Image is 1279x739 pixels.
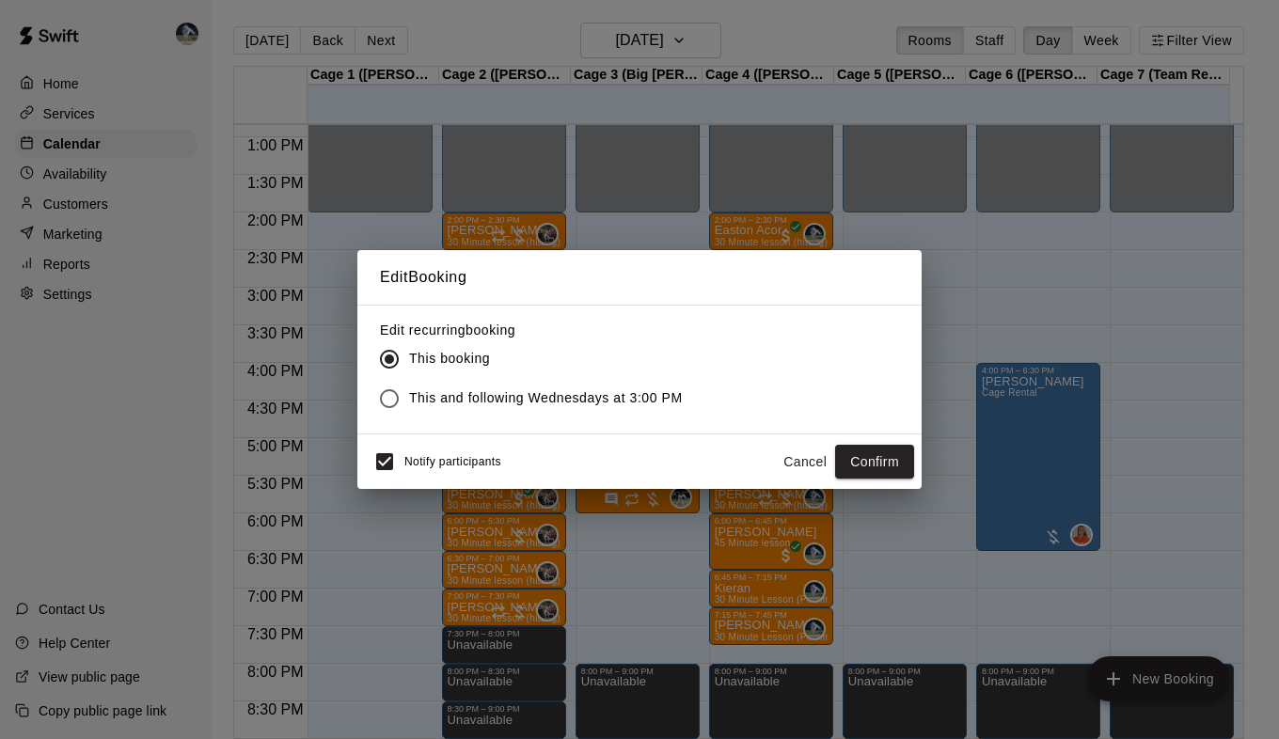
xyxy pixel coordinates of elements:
[775,445,835,480] button: Cancel
[404,455,501,468] span: Notify participants
[409,349,490,369] span: This booking
[835,445,914,480] button: Confirm
[357,250,922,305] h2: Edit Booking
[380,321,698,339] label: Edit recurring booking
[409,388,683,408] span: This and following Wednesdays at 3:00 PM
